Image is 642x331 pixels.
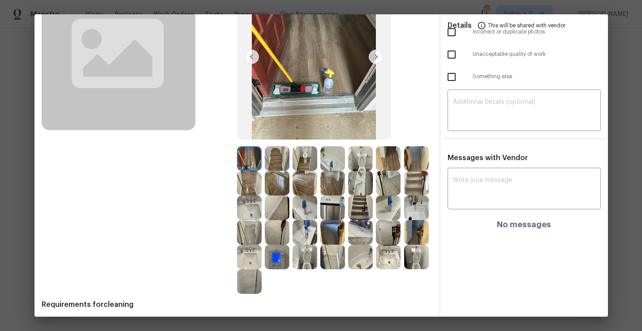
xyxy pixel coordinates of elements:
span: Something else [473,73,601,81]
span: Unacceptable quality of work [473,51,601,58]
h4: No messages [497,220,551,229]
div: Something else [440,66,608,88]
img: left-chevron-button-url [245,50,259,64]
span: This will be shared with vendor [488,14,565,36]
img: right-chevron-button-url [369,50,383,64]
span: Messages with Vendor [448,154,528,161]
span: Requirements for cleaning [42,300,432,309]
div: Unacceptable quality of work [440,43,608,66]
